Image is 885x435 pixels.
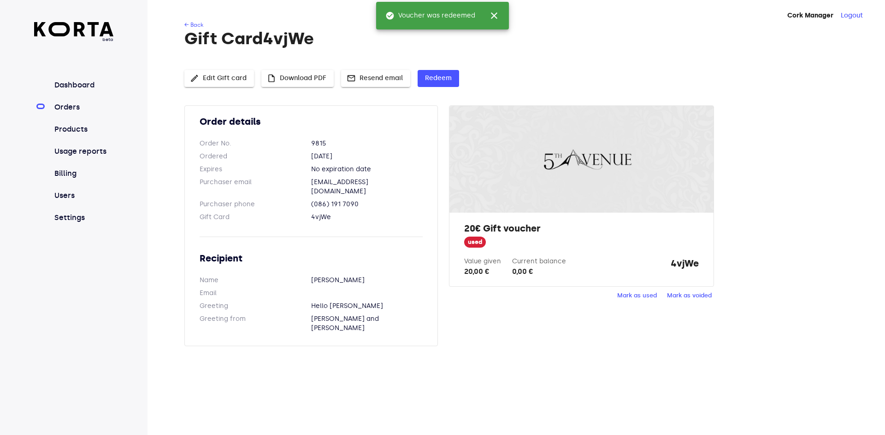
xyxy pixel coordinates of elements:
a: Orders [53,102,114,113]
dt: Greeting [200,302,311,311]
button: Download PDF [261,70,334,87]
h1: Gift Card 4vjWe [184,29,846,48]
span: Redeem [425,73,452,84]
label: Current balance [512,257,566,265]
dd: [EMAIL_ADDRESS][DOMAIN_NAME] [311,178,423,196]
span: Voucher was redeemed [385,11,475,20]
img: Korta [34,22,114,36]
a: Dashboard [53,80,114,91]
dd: (086) 191 7090 [311,200,423,209]
span: Resend email [348,73,403,84]
dt: Purchaser phone [200,200,311,209]
a: Products [53,124,114,135]
a: Usage reports [53,146,114,157]
div: 0,00 € [512,266,566,277]
dt: Gift Card [200,213,311,222]
dd: [PERSON_NAME] [311,276,423,285]
span: beta [34,36,114,43]
dt: Email [200,289,311,298]
button: Edit Gift card [184,70,254,87]
a: beta [34,22,114,43]
span: used [464,238,486,247]
h2: Recipient [200,252,423,265]
strong: Cork Manager [787,12,833,19]
label: Value given [464,257,501,265]
a: Settings [53,212,114,223]
h2: 20€ Gift voucher [464,222,698,235]
dt: Ordered [200,152,311,161]
dt: Greeting from [200,314,311,333]
button: Logout [841,11,863,20]
dt: Expires [200,165,311,174]
span: insert_drive_file [267,74,276,83]
strong: 4vjWe [671,257,699,277]
dd: Hello [PERSON_NAME] [311,302,423,311]
div: 20,00 € [464,266,501,277]
dd: 4vjWe [311,213,423,222]
dt: Name [200,276,311,285]
dt: Order No. [200,139,311,148]
a: ← Back [184,22,203,28]
button: Resend email [341,70,410,87]
span: Mark as voided [667,290,712,301]
dd: [PERSON_NAME] and [PERSON_NAME] [311,314,423,333]
a: Billing [53,168,114,179]
span: mail [347,74,356,83]
button: close [483,5,505,27]
h2: Order details [200,115,423,128]
span: Mark as used [617,290,657,301]
dd: 9815 [311,139,423,148]
span: edit [190,74,199,83]
a: Edit Gift card [184,73,254,81]
a: Users [53,190,114,201]
button: Mark as voided [665,289,714,303]
button: Redeem [418,70,459,87]
span: Download PDF [269,73,326,84]
dd: [DATE] [311,152,423,161]
button: Mark as used [615,289,659,303]
span: Edit Gift card [192,73,247,84]
dt: Purchaser email [200,178,311,196]
dd: No expiration date [311,165,423,174]
span: close [489,10,500,21]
